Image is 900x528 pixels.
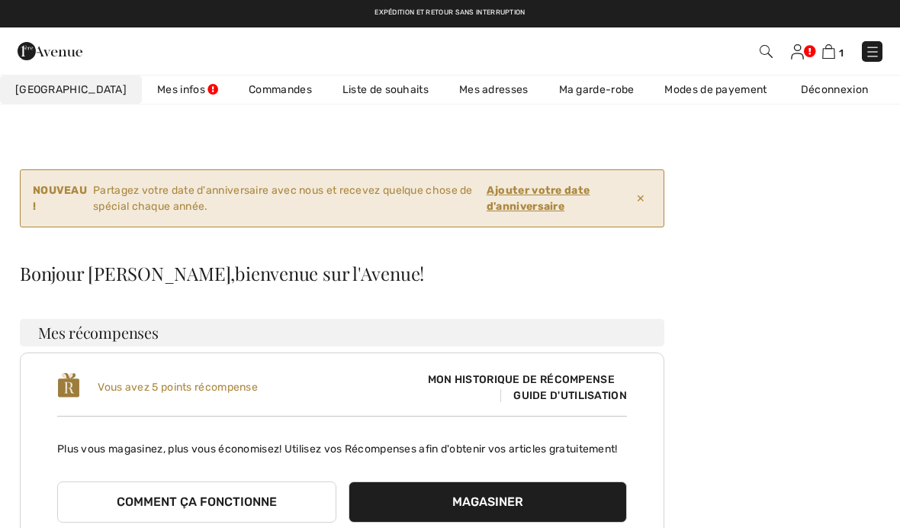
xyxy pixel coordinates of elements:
[142,76,233,104] a: Mes infos
[416,372,627,388] span: Mon historique de récompense
[327,76,444,104] a: Liste de souhaits
[98,381,258,394] span: Vous avez 5 points récompense
[786,76,898,104] a: Déconnexion
[20,319,664,346] h3: Mes récompenses
[444,76,544,104] a: Mes adresses
[18,36,82,66] img: 1ère Avenue
[57,481,336,523] button: Comment ça fonctionne
[822,42,844,60] a: 1
[57,429,627,457] p: Plus vous magasinez, plus vous économisez! Utilisez vos Récompenses afin d'obtenir vos articles g...
[544,76,650,104] a: Ma garde-robe
[18,43,82,57] a: 1ère Avenue
[15,82,127,98] span: [GEOGRAPHIC_DATA]
[649,76,782,104] a: Modes de payement
[33,182,630,214] div: Partagez votre date d'anniversaire avec nous et recevez quelque chose de spécial chaque année.
[630,185,651,213] span: ✕
[760,45,773,58] img: Recherche
[822,44,835,59] img: Panier d'achat
[20,264,664,282] div: Bonjour [PERSON_NAME],
[500,389,627,402] span: Guide d'utilisation
[839,47,844,59] span: 1
[33,182,87,214] strong: NOUVEAU !
[865,44,880,60] img: Menu
[233,76,327,104] a: Commandes
[235,261,424,285] span: bienvenue sur l'Avenue!
[349,481,628,523] button: Magasiner
[487,184,590,213] ins: Ajouter votre date d'anniversaire
[57,372,80,399] img: loyalty_logo_r.svg
[791,44,804,60] img: Mes infos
